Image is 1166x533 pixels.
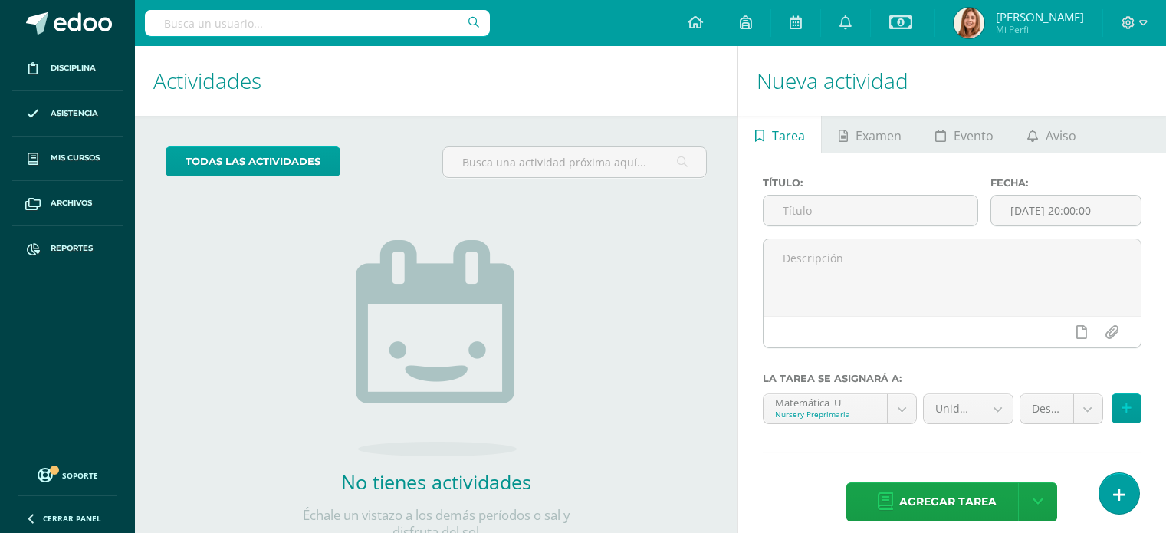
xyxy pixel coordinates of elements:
[764,196,978,225] input: Título
[775,409,875,419] div: Nursery Preprimaria
[443,147,706,177] input: Busca una actividad próxima aquí...
[738,116,821,153] a: Tarea
[775,394,875,409] div: Matemática 'U'
[12,91,123,137] a: Asistencia
[764,394,916,423] a: Matemática 'U'Nursery Preprimaria
[51,152,100,164] span: Mis cursos
[18,464,117,485] a: Soporte
[1010,116,1092,153] a: Aviso
[822,116,918,153] a: Examen
[166,146,340,176] a: todas las Actividades
[62,470,98,481] span: Soporte
[153,46,719,116] h1: Actividades
[918,116,1010,153] a: Evento
[12,46,123,91] a: Disciplina
[51,242,93,255] span: Reportes
[954,117,994,154] span: Evento
[935,394,972,423] span: Unidad 3
[51,197,92,209] span: Archivos
[757,46,1148,116] h1: Nueva actividad
[763,373,1141,384] label: La tarea se asignará a:
[43,513,101,524] span: Cerrar panel
[51,62,96,74] span: Disciplina
[283,469,590,495] h2: No tienes actividades
[772,117,805,154] span: Tarea
[954,8,984,38] img: eb2ab618cba906d884e32e33fe174f12.png
[1046,117,1076,154] span: Aviso
[996,9,1084,25] span: [PERSON_NAME]
[12,226,123,271] a: Reportes
[990,177,1141,189] label: Fecha:
[1020,394,1102,423] a: Destrezas (60.0%)
[356,240,517,456] img: no_activities.png
[856,117,902,154] span: Examen
[996,23,1084,36] span: Mi Perfil
[12,181,123,226] a: Archivos
[12,137,123,182] a: Mis cursos
[899,483,997,521] span: Agregar tarea
[145,10,490,36] input: Busca un usuario...
[924,394,1013,423] a: Unidad 3
[763,177,979,189] label: Título:
[51,107,98,120] span: Asistencia
[991,196,1141,225] input: Fecha de entrega
[1032,394,1062,423] span: Destrezas (60.0%)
